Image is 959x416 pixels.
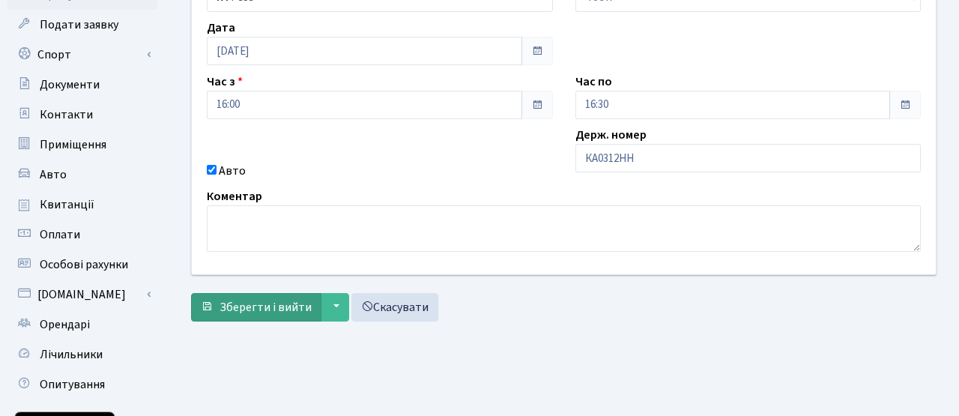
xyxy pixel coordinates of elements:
[40,346,103,363] span: Лічильники
[207,19,235,37] label: Дата
[7,130,157,160] a: Приміщення
[40,256,128,273] span: Особові рахунки
[575,144,922,172] input: AA0001AA
[575,126,647,144] label: Держ. номер
[40,166,67,183] span: Авто
[40,376,105,393] span: Опитування
[40,76,100,93] span: Документи
[7,70,157,100] a: Документи
[7,160,157,190] a: Авто
[7,100,157,130] a: Контакти
[575,73,612,91] label: Час по
[40,16,118,33] span: Подати заявку
[7,250,157,280] a: Особові рахунки
[7,310,157,340] a: Орендарі
[7,10,157,40] a: Подати заявку
[40,226,80,243] span: Оплати
[207,187,262,205] label: Коментар
[351,293,438,322] a: Скасувати
[40,136,106,153] span: Приміщення
[191,293,321,322] button: Зберегти і вийти
[220,299,312,316] span: Зберегти і вийти
[219,162,246,180] label: Авто
[40,106,93,123] span: Контакти
[7,340,157,370] a: Лічильники
[7,280,157,310] a: [DOMAIN_NAME]
[207,73,243,91] label: Час з
[7,40,157,70] a: Спорт
[40,316,90,333] span: Орендарі
[7,220,157,250] a: Оплати
[40,196,94,213] span: Квитанції
[7,370,157,400] a: Опитування
[7,190,157,220] a: Квитанції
